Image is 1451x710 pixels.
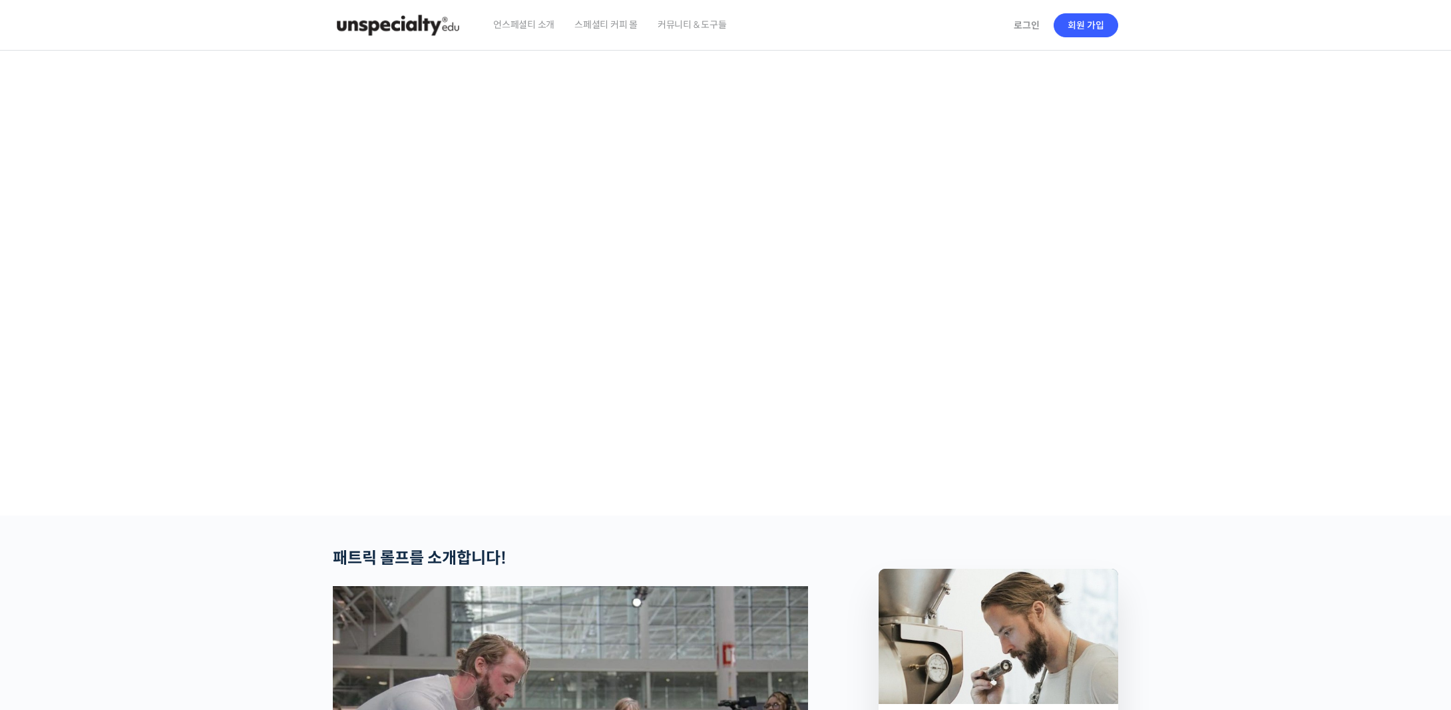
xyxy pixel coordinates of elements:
[1054,13,1118,37] a: 회원 가입
[1006,10,1048,41] a: 로그인
[333,549,808,568] h2: 패트릭 롤프를 소개합니다!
